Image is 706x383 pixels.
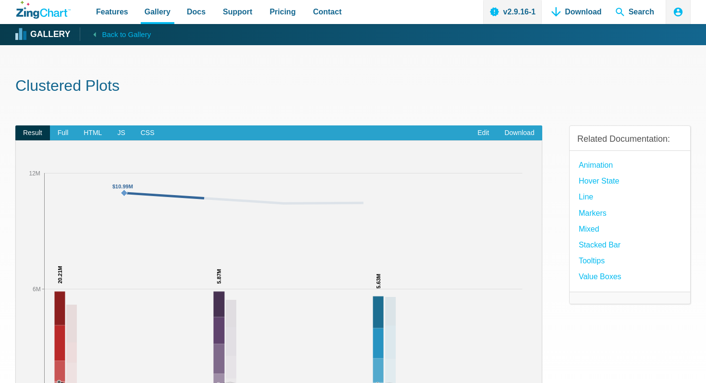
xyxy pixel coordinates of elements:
[470,125,497,141] a: Edit
[96,5,128,18] span: Features
[15,125,50,141] span: Result
[579,207,607,220] a: Markers
[269,5,295,18] span: Pricing
[577,134,682,145] h3: Related Documentation:
[16,1,71,19] a: ZingChart Logo. Click to return to the homepage
[579,270,621,283] a: Value Boxes
[30,30,70,39] strong: Gallery
[579,190,593,203] a: Line
[579,174,619,187] a: hover state
[187,5,206,18] span: Docs
[15,76,691,98] h1: Clustered Plots
[102,28,151,41] span: Back to Gallery
[579,238,621,251] a: Stacked Bar
[223,5,252,18] span: Support
[579,222,599,235] a: Mixed
[145,5,170,18] span: Gallery
[133,125,162,141] span: CSS
[497,125,542,141] a: Download
[76,125,110,141] span: HTML
[579,159,613,172] a: Animation
[110,125,133,141] span: JS
[16,27,70,42] a: Gallery
[313,5,342,18] span: Contact
[50,125,76,141] span: Full
[80,27,151,41] a: Back to Gallery
[579,254,605,267] a: Tooltips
